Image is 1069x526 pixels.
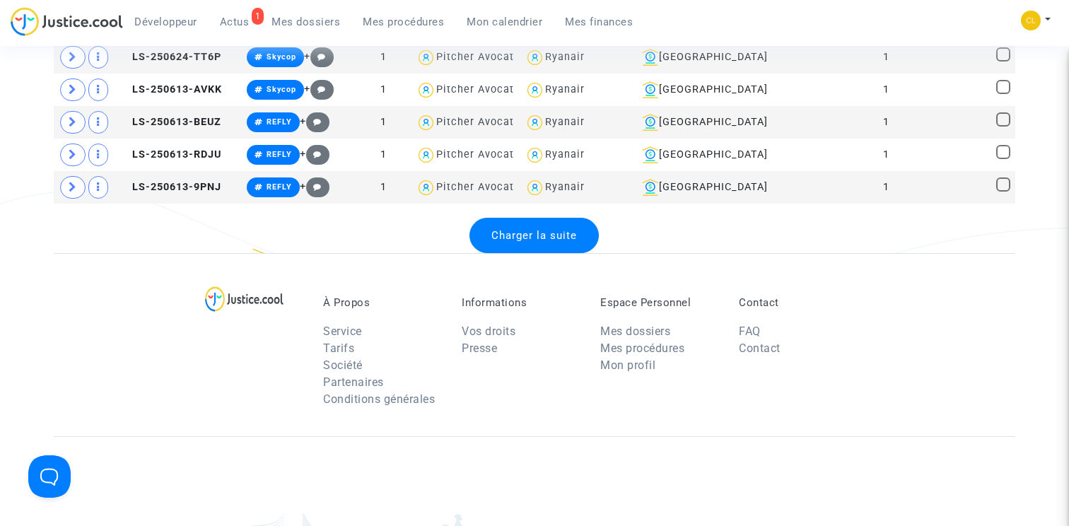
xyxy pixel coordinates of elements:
[300,115,330,127] span: +
[545,116,585,128] div: Ryanair
[642,81,659,98] img: icon-banque.svg
[642,49,659,66] img: icon-banque.svg
[28,455,71,498] iframe: Help Scout Beacon - Open
[323,341,354,355] a: Tarifs
[209,11,261,33] a: 1Actus
[739,325,761,338] a: FAQ
[636,81,769,98] div: [GEOGRAPHIC_DATA]
[267,182,292,192] span: REFLY
[525,145,545,165] img: icon-user.svg
[436,148,514,160] div: Pitcher Avocat
[642,146,659,163] img: icon-banque.svg
[467,16,542,28] span: Mon calendrier
[545,83,585,95] div: Ryanair
[304,83,334,95] span: +
[363,16,444,28] span: Mes procédures
[525,112,545,133] img: icon-user.svg
[853,74,918,106] td: 1
[636,49,769,66] div: [GEOGRAPHIC_DATA]
[436,181,514,193] div: Pitcher Avocat
[323,375,384,389] a: Partenaires
[356,106,411,139] td: 1
[267,52,296,62] span: Skycop
[600,341,684,355] a: Mes procédures
[356,41,411,74] td: 1
[323,358,363,372] a: Société
[739,341,781,355] a: Contact
[119,83,222,95] span: LS-250613-AVKK
[462,296,579,309] p: Informations
[545,148,585,160] div: Ryanair
[545,181,585,193] div: Ryanair
[123,11,209,33] a: Développeur
[853,171,918,204] td: 1
[525,177,545,198] img: icon-user.svg
[323,392,435,406] a: Conditions générales
[119,148,221,160] span: LS-250613-RDJU
[323,325,362,338] a: Service
[545,51,585,63] div: Ryanair
[436,51,514,63] div: Pitcher Avocat
[304,50,334,62] span: +
[119,51,221,63] span: LS-250624-TT6P
[436,116,514,128] div: Pitcher Avocat
[119,116,221,128] span: LS-250613-BEUZ
[853,106,918,139] td: 1
[119,181,221,193] span: LS-250613-9PNJ
[11,7,123,36] img: jc-logo.svg
[323,296,440,309] p: À Propos
[416,177,436,198] img: icon-user.svg
[636,179,769,196] div: [GEOGRAPHIC_DATA]
[565,16,633,28] span: Mes finances
[525,47,545,68] img: icon-user.svg
[252,8,264,25] div: 1
[462,325,515,338] a: Vos droits
[300,148,330,160] span: +
[260,11,351,33] a: Mes dossiers
[300,180,330,192] span: +
[642,179,659,196] img: icon-banque.svg
[416,112,436,133] img: icon-user.svg
[491,229,577,242] span: Charger la suite
[267,85,296,94] span: Skycop
[416,145,436,165] img: icon-user.svg
[220,16,250,28] span: Actus
[554,11,644,33] a: Mes finances
[356,74,411,106] td: 1
[455,11,554,33] a: Mon calendrier
[351,11,455,33] a: Mes procédures
[356,171,411,204] td: 1
[436,83,514,95] div: Pitcher Avocat
[853,41,918,74] td: 1
[134,16,197,28] span: Développeur
[600,296,718,309] p: Espace Personnel
[600,325,670,338] a: Mes dossiers
[739,296,856,309] p: Contact
[636,146,769,163] div: [GEOGRAPHIC_DATA]
[642,114,659,131] img: icon-banque.svg
[525,80,545,100] img: icon-user.svg
[600,358,655,372] a: Mon profil
[416,47,436,68] img: icon-user.svg
[267,117,292,127] span: REFLY
[356,139,411,171] td: 1
[462,341,497,355] a: Presse
[267,150,292,159] span: REFLY
[636,114,769,131] div: [GEOGRAPHIC_DATA]
[1021,11,1041,30] img: f0b917ab549025eb3af43f3c4438ad5d
[853,139,918,171] td: 1
[416,80,436,100] img: icon-user.svg
[205,286,284,312] img: logo-lg.svg
[271,16,340,28] span: Mes dossiers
